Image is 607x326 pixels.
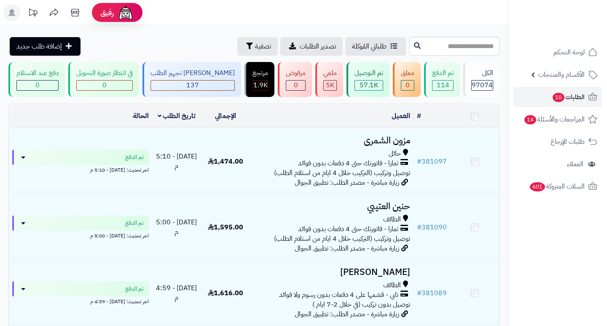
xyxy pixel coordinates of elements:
[352,41,387,51] span: طلباتي المُوكلة
[513,109,602,129] a: المراجعات والأسئلة14
[389,149,401,159] span: حائل
[133,111,149,121] a: الحالة
[462,62,501,97] a: الكل97074
[280,37,343,56] a: تصدير الطلبات
[417,288,422,298] span: #
[16,68,59,78] div: دفع عند الاستلام
[125,219,144,227] span: تم الدفع
[253,267,410,277] h3: [PERSON_NAME]
[417,222,422,232] span: #
[156,151,197,171] span: [DATE] - 5:10 م
[274,234,410,244] span: توصيل وتركيب (التركيب خلال 4 ايام من استلام الطلب)
[286,81,305,90] div: 0
[298,159,398,168] span: تمارا - فاتورتك حتى 4 دفعات بدون فوائد
[360,80,378,90] span: 57.1K
[35,80,40,90] span: 0
[422,62,462,97] a: تم الدفع 114
[383,215,401,224] span: الطائف
[524,115,537,125] span: 14
[295,178,399,188] span: زيارة مباشرة - مصدر الطلب: تطبيق الجوال
[391,62,422,97] a: معلق 0
[12,296,149,305] div: اخر تحديث: [DATE] - 4:59 م
[150,68,235,78] div: [PERSON_NAME] تجهيز الطلب
[471,68,493,78] div: الكل
[100,8,114,18] span: رفيق
[208,222,243,232] span: 1,595.00
[208,288,243,298] span: 1,616.00
[12,231,149,240] div: اخر تحديث: [DATE] - 5:00 م
[417,222,447,232] a: #381090
[252,68,268,78] div: مرتجع
[253,80,268,90] span: 1.9K
[513,176,602,197] a: السلات المتروكة601
[513,42,602,62] a: لوحة التحكم
[295,243,399,253] span: زيارة مباشرة - مصدر الطلب: تطبيق الجوال
[141,62,243,97] a: [PERSON_NAME] تجهيز الطلب 137
[401,81,414,90] div: 0
[253,136,410,145] h3: مزون الشمرى
[551,136,585,148] span: طلبات الإرجاع
[417,156,422,167] span: #
[156,283,197,303] span: [DATE] - 4:59 م
[326,80,334,90] span: 5K
[345,62,391,97] a: تم التوصيل 57.1K
[314,62,345,97] a: ملغي 5K
[125,153,144,162] span: تم الدفع
[102,80,107,90] span: 0
[323,68,337,78] div: ملغي
[524,113,585,125] span: المراجعات والأسئلة
[550,6,599,24] img: logo-2.png
[401,68,414,78] div: معلق
[513,154,602,174] a: العملاء
[276,62,314,97] a: مرفوض 0
[17,81,58,90] div: 0
[553,46,585,58] span: لوحة التحكم
[255,41,271,51] span: تصفية
[567,158,583,170] span: العملاء
[472,80,493,90] span: 97074
[243,62,276,97] a: مرتجع 1.9K
[300,41,336,51] span: تصدير الطلبات
[298,224,398,234] span: تمارا - فاتورتك حتى 4 دفعات بدون فوائد
[529,181,585,192] span: السلات المتروكة
[437,80,449,90] span: 114
[158,111,196,121] a: تاريخ الطلب
[77,81,132,90] div: 0
[513,132,602,152] a: طلبات الإرجاع
[417,288,447,298] a: #381089
[529,182,546,192] span: 601
[117,4,134,21] img: ai-face.png
[215,111,236,121] a: الإجمالي
[432,81,453,90] div: 114
[312,299,410,310] span: توصيل بدون تركيب (في خلال 2-7 ايام )
[432,68,454,78] div: تم الدفع
[383,280,401,290] span: الطائف
[16,41,62,51] span: إضافة طلب جديد
[76,68,133,78] div: في انتظار صورة التحويل
[208,156,243,167] span: 1,474.00
[253,81,268,90] div: 1854
[286,68,306,78] div: مرفوض
[355,81,383,90] div: 57128
[274,168,410,178] span: توصيل وتركيب (التركيب خلال 4 ايام من استلام الطلب)
[345,37,406,56] a: طلباتي المُوكلة
[125,285,144,293] span: تم الدفع
[237,37,278,56] button: تصفية
[151,81,234,90] div: 137
[12,165,149,174] div: اخر تحديث: [DATE] - 5:10 م
[22,4,43,23] a: تحديثات المنصة
[538,69,585,81] span: الأقسام والمنتجات
[156,217,197,237] span: [DATE] - 5:00 م
[417,156,447,167] a: #381097
[552,91,585,103] span: الطلبات
[10,37,81,56] a: إضافة طلب جديد
[294,80,298,90] span: 0
[513,87,602,107] a: الطلبات10
[253,202,410,211] h3: حنين العتيبي
[7,62,67,97] a: دفع عند الاستلام 0
[392,111,410,121] a: العميل
[295,309,399,319] span: زيارة مباشرة - مصدر الطلب: تطبيق الجوال
[67,62,141,97] a: في انتظار صورة التحويل 0
[186,80,199,90] span: 137
[324,81,336,90] div: 5005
